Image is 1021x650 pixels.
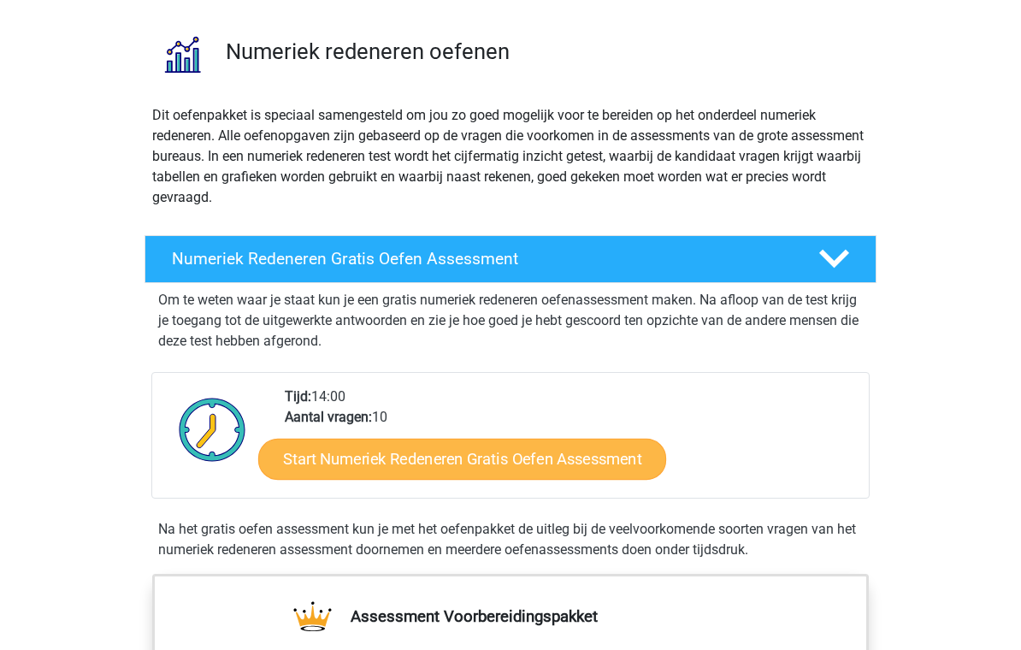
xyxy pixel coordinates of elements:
h3: Numeriek redeneren oefenen [226,38,863,65]
img: Klok [169,387,256,472]
b: Aantal vragen: [285,409,372,425]
p: Dit oefenpakket is speciaal samengesteld om jou zo goed mogelijk voor te bereiden op het onderdee... [152,105,869,208]
a: Start Numeriek Redeneren Gratis Oefen Assessment [258,438,666,479]
b: Tijd: [285,388,311,405]
div: Na het gratis oefen assessment kun je met het oefenpakket de uitleg bij de veelvoorkomende soorte... [151,519,870,560]
a: Numeriek Redeneren Gratis Oefen Assessment [138,235,883,283]
div: 14:00 10 [272,387,868,498]
img: numeriek redeneren [145,18,218,91]
p: Om te weten waar je staat kun je een gratis numeriek redeneren oefenassessment maken. Na afloop v... [158,290,863,352]
h4: Numeriek Redeneren Gratis Oefen Assessment [172,249,791,269]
